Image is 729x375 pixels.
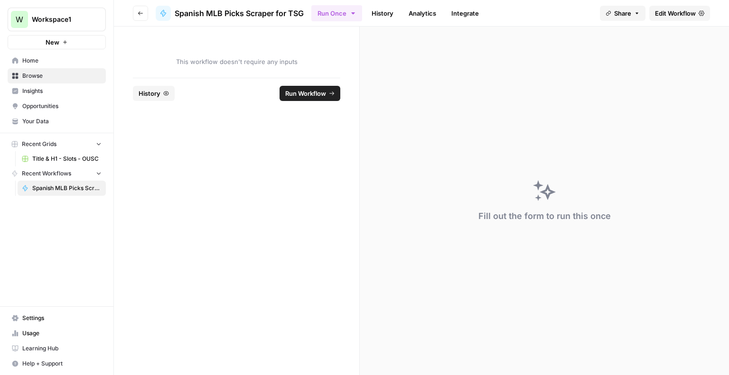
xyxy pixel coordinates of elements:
[366,6,399,21] a: History
[649,6,710,21] a: Edit Workflow
[8,8,106,31] button: Workspace: Workspace1
[614,9,631,18] span: Share
[8,166,106,181] button: Recent Workflows
[8,137,106,151] button: Recent Grids
[22,329,102,338] span: Usage
[32,15,89,24] span: Workspace1
[478,210,611,223] div: Fill out the form to run this once
[8,35,106,49] button: New
[8,326,106,341] a: Usage
[8,356,106,371] button: Help + Support
[8,99,106,114] a: Opportunities
[32,155,102,163] span: Title & H1 - Slots - OUSC
[22,117,102,126] span: Your Data
[156,6,304,21] a: Spanish MLB Picks Scraper for TSG
[46,37,59,47] span: New
[8,68,106,83] a: Browse
[8,311,106,326] a: Settings
[280,86,340,101] button: Run Workflow
[133,57,340,66] span: This workflow doesn't require any inputs
[8,83,106,99] a: Insights
[8,53,106,68] a: Home
[285,89,326,98] span: Run Workflow
[175,8,304,19] span: Spanish MLB Picks Scraper for TSG
[16,14,23,25] span: W
[8,341,106,356] a: Learning Hub
[403,6,442,21] a: Analytics
[22,56,102,65] span: Home
[32,184,102,192] span: Spanish MLB Picks Scraper for TSG
[22,169,71,178] span: Recent Workflows
[311,5,362,21] button: Run Once
[22,72,102,80] span: Browse
[22,87,102,95] span: Insights
[600,6,645,21] button: Share
[8,114,106,129] a: Your Data
[446,6,485,21] a: Integrate
[18,151,106,166] a: Title & H1 - Slots - OUSC
[18,181,106,196] a: Spanish MLB Picks Scraper for TSG
[655,9,696,18] span: Edit Workflow
[139,89,160,98] span: History
[22,344,102,353] span: Learning Hub
[133,86,175,101] button: History
[22,359,102,368] span: Help + Support
[22,314,102,322] span: Settings
[22,102,102,110] span: Opportunities
[22,140,56,148] span: Recent Grids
